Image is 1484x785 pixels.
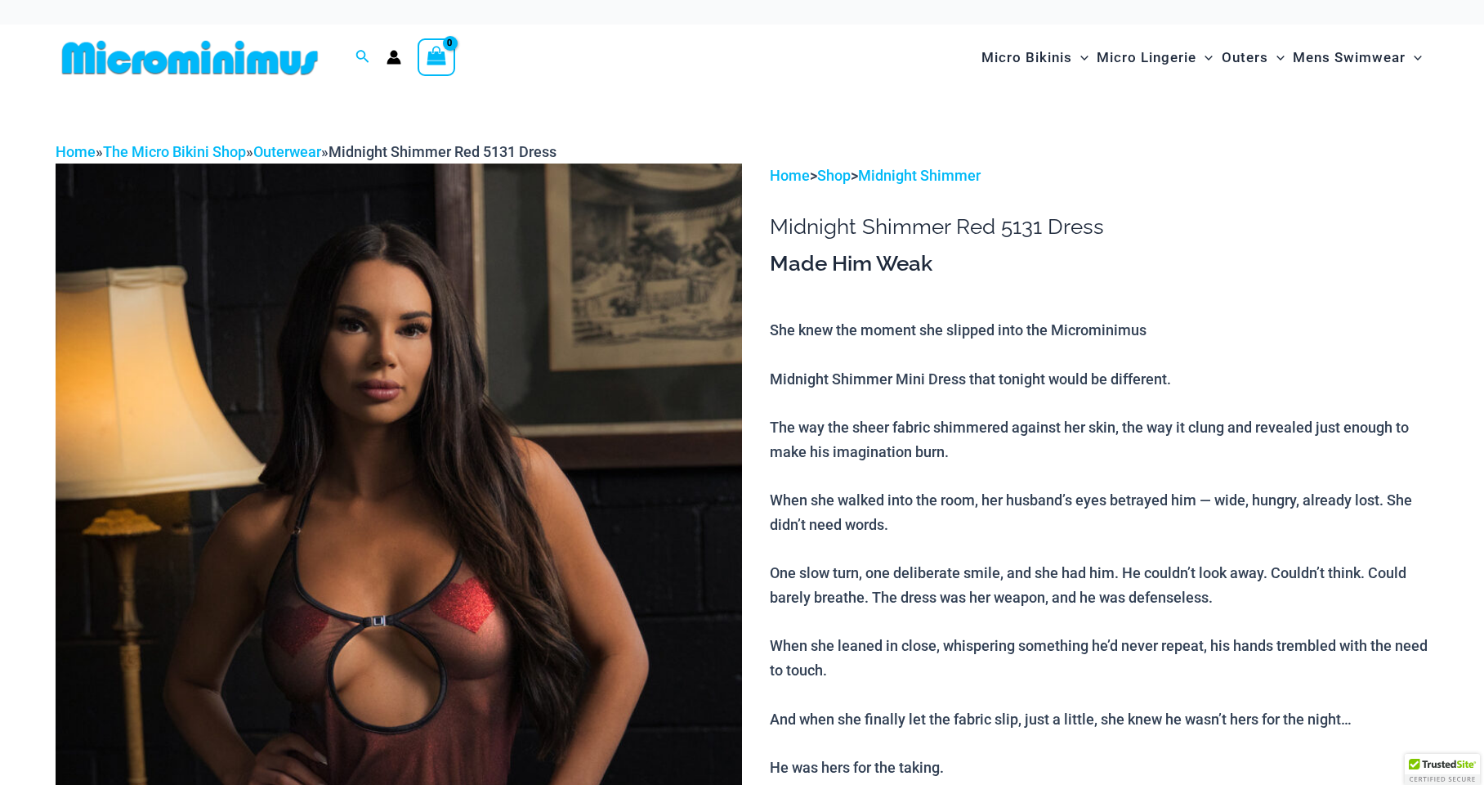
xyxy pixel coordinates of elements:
a: Outerwear [253,143,321,160]
span: Micro Bikinis [981,37,1072,78]
img: MM SHOP LOGO FLAT [56,39,324,76]
span: Menu Toggle [1196,37,1213,78]
span: Midnight Shimmer Red 5131 Dress [329,143,556,160]
a: Mens SwimwearMenu ToggleMenu Toggle [1289,33,1426,83]
a: OutersMenu ToggleMenu Toggle [1218,33,1289,83]
a: The Micro Bikini Shop [103,143,246,160]
a: Midnight Shimmer [858,167,981,184]
h1: Midnight Shimmer Red 5131 Dress [770,214,1428,240]
div: TrustedSite Certified [1405,754,1480,785]
a: Search icon link [355,47,370,68]
a: Home [770,167,810,184]
h3: Made Him Weak [770,250,1428,278]
span: Micro Lingerie [1097,37,1196,78]
span: Menu Toggle [1406,37,1422,78]
a: Home [56,143,96,160]
span: Outers [1222,37,1268,78]
p: > > [770,164,1428,188]
span: Mens Swimwear [1293,37,1406,78]
a: View Shopping Cart, empty [418,38,455,76]
a: Micro LingerieMenu ToggleMenu Toggle [1093,33,1217,83]
a: Micro BikinisMenu ToggleMenu Toggle [977,33,1093,83]
span: Menu Toggle [1268,37,1285,78]
a: Shop [817,167,851,184]
a: Account icon link [387,50,401,65]
nav: Site Navigation [975,30,1428,85]
span: » » » [56,143,556,160]
span: Menu Toggle [1072,37,1088,78]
